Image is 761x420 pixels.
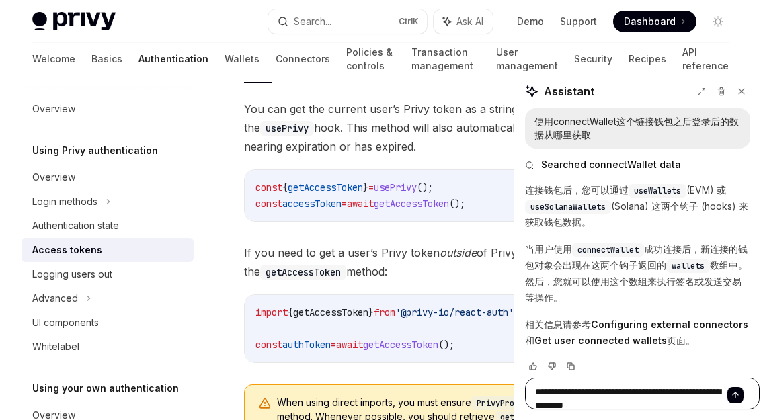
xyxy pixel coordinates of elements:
span: (); [438,339,454,351]
strong: Get user connected wallets [534,335,667,346]
a: API reference [682,43,729,75]
div: Advanced [32,290,78,306]
div: UI components [32,314,99,331]
span: getAccessToken [293,306,368,319]
span: { [288,306,293,319]
span: Ask AI [456,15,483,28]
span: authToken [282,339,331,351]
div: Access tokens [32,242,102,258]
span: } [363,181,368,194]
a: Whitelabel [22,335,194,359]
a: Security [574,43,612,75]
span: Assistant [544,83,594,99]
div: Overview [32,169,75,185]
span: useWallets [634,185,681,196]
div: Search... [294,13,331,30]
div: Overview [32,101,75,117]
a: Overview [22,97,194,121]
a: Recipes [629,43,666,75]
span: } [368,306,374,319]
button: Send message [727,387,744,403]
div: Login methods [32,194,97,210]
div: Logging users out [32,266,112,282]
span: getAccessToken [288,181,363,194]
span: = [331,339,336,351]
span: If you need to get a user’s Privy token of Privy’s React context, you can directly import the met... [244,243,737,281]
span: Ctrl K [399,16,419,27]
a: Authentication [138,43,208,75]
span: You can get the current user’s Privy token as a string using the method from the hook. This metho... [244,99,737,156]
p: 相关信息请参考 和 页面。 [525,317,750,349]
a: Connectors [276,43,330,75]
a: Basics [91,43,122,75]
a: Welcome [32,43,75,75]
span: { [282,181,288,194]
span: connectWallet [577,245,639,255]
svg: Warning [258,397,272,411]
a: Transaction management [411,43,480,75]
span: const [255,198,282,210]
span: useSolanaWallets [530,202,606,212]
button: Ask AI [434,9,493,34]
span: Searched connectWallet data [541,158,681,171]
span: accessToken [282,198,342,210]
p: 当用户使用 成功连接后，新连接的钱包对象会出现在这两个钩子返回的 数组中。然后，您就可以使用这个数组来执行签名或发送交易等操作。 [525,241,750,306]
a: Authentication state [22,214,194,238]
a: Overview [22,165,194,190]
span: const [255,339,282,351]
a: Access tokens [22,238,194,262]
em: outside [440,246,477,259]
code: getAccessToken [260,265,346,280]
img: light logo [32,12,116,31]
p: 连接钱包后，您可以通过 (EVM) 或 (Solana) 这两个钩子 (hooks) 来获取钱包数据。 [525,182,750,230]
span: '@privy-io/react-auth' [395,306,514,319]
a: Logging users out [22,262,194,286]
span: wallets [672,261,705,271]
h5: Using Privy authentication [32,142,158,159]
code: usePrivy [260,121,314,136]
span: Dashboard [624,15,676,28]
a: Dashboard [613,11,696,32]
div: 使用connectWallet这个链接钱包之后登录后的数据从哪里获取 [534,115,741,142]
span: = [368,181,374,194]
h5: Using your own authentication [32,380,179,396]
button: Toggle dark mode [707,11,729,32]
button: Search...CtrlK [268,9,428,34]
span: import [255,306,288,319]
span: getAccessToken [363,339,438,351]
a: Support [560,15,597,28]
code: PrivyProvider [471,396,543,410]
span: const [255,181,282,194]
a: UI components [22,310,194,335]
a: Demo [517,15,544,28]
span: = [342,198,347,210]
span: (); [417,181,433,194]
div: Authentication state [32,218,119,234]
span: await [347,198,374,210]
span: from [374,306,395,319]
a: Policies & controls [346,43,395,75]
strong: Configuring external connectors [591,319,748,330]
button: Searched connectWallet data [525,158,750,171]
a: User management [496,43,558,75]
span: usePrivy [374,181,417,194]
span: await [336,339,363,351]
span: (); [449,198,465,210]
a: Wallets [225,43,259,75]
span: getAccessToken [374,198,449,210]
div: Whitelabel [32,339,79,355]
